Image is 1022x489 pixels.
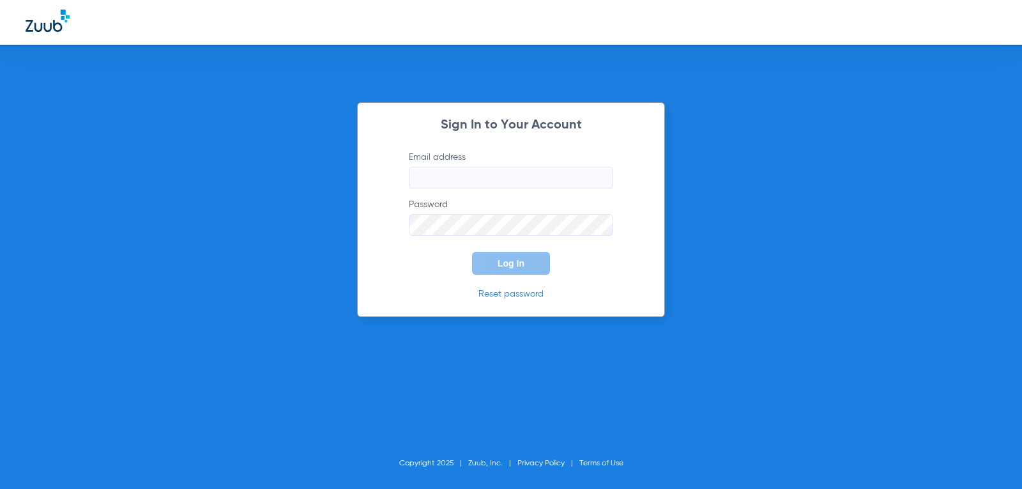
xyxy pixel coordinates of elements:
[409,198,613,236] label: Password
[409,214,613,236] input: Password
[399,457,468,470] li: Copyright 2025
[517,460,565,467] a: Privacy Policy
[409,151,613,189] label: Email address
[579,460,623,467] a: Terms of Use
[390,119,632,132] h2: Sign In to Your Account
[472,252,550,275] button: Log In
[409,167,613,189] input: Email address
[498,258,524,268] span: Log In
[26,10,70,32] img: Zuub Logo
[468,457,517,470] li: Zuub, Inc.
[478,290,544,299] a: Reset password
